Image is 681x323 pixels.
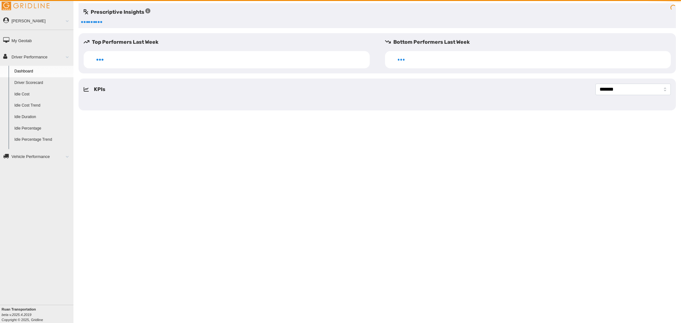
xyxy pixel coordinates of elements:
b: Ruan Transportation [2,307,36,311]
img: Gridline [2,2,49,10]
h5: Prescriptive Insights [84,8,150,16]
a: Idle Cost Trend [11,100,73,111]
a: Driver Scorecard [11,77,73,89]
i: beta v.2025.4.2019 [2,313,31,317]
h5: Bottom Performers Last Week [385,38,676,46]
h5: KPIs [94,86,105,93]
a: Idle Percentage Trend [11,134,73,146]
a: Idle Percentage [11,123,73,134]
a: Dashboard [11,66,73,77]
h5: Top Performers Last Week [84,38,375,46]
a: Idle Duration [11,111,73,123]
a: Safety Exceptions [11,146,73,157]
div: Copyright © 2025, Gridline [2,307,73,322]
a: Idle Cost [11,89,73,100]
